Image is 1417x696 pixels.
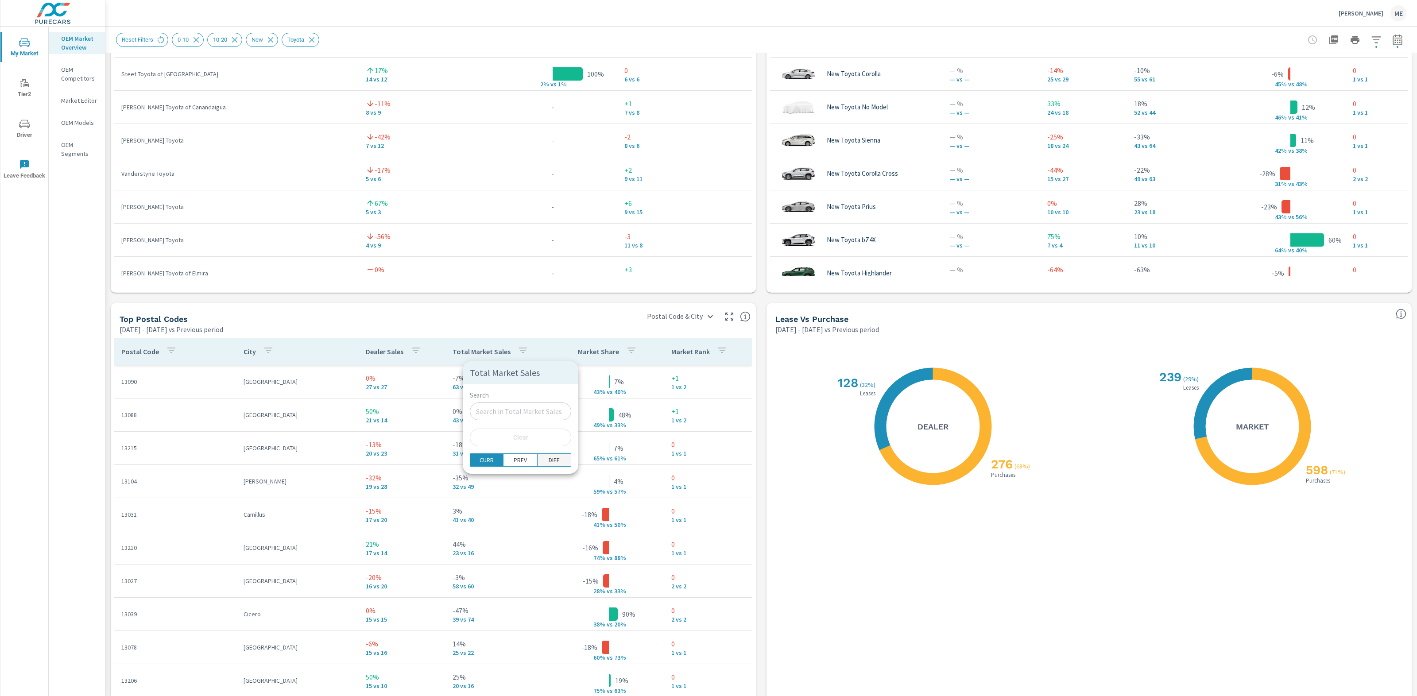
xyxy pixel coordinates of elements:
button: PREV [503,453,537,467]
button: DIFF [538,453,571,467]
p: DIFF [549,456,560,464]
p: PREV [514,456,527,464]
span: Clear [475,433,566,441]
button: CURR [470,453,503,467]
p: CURR [480,456,494,464]
input: Search in Total Market Sales [470,402,571,420]
label: Search [470,392,489,399]
button: Clear [470,429,571,446]
p: Total Market Sales [470,368,571,377]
